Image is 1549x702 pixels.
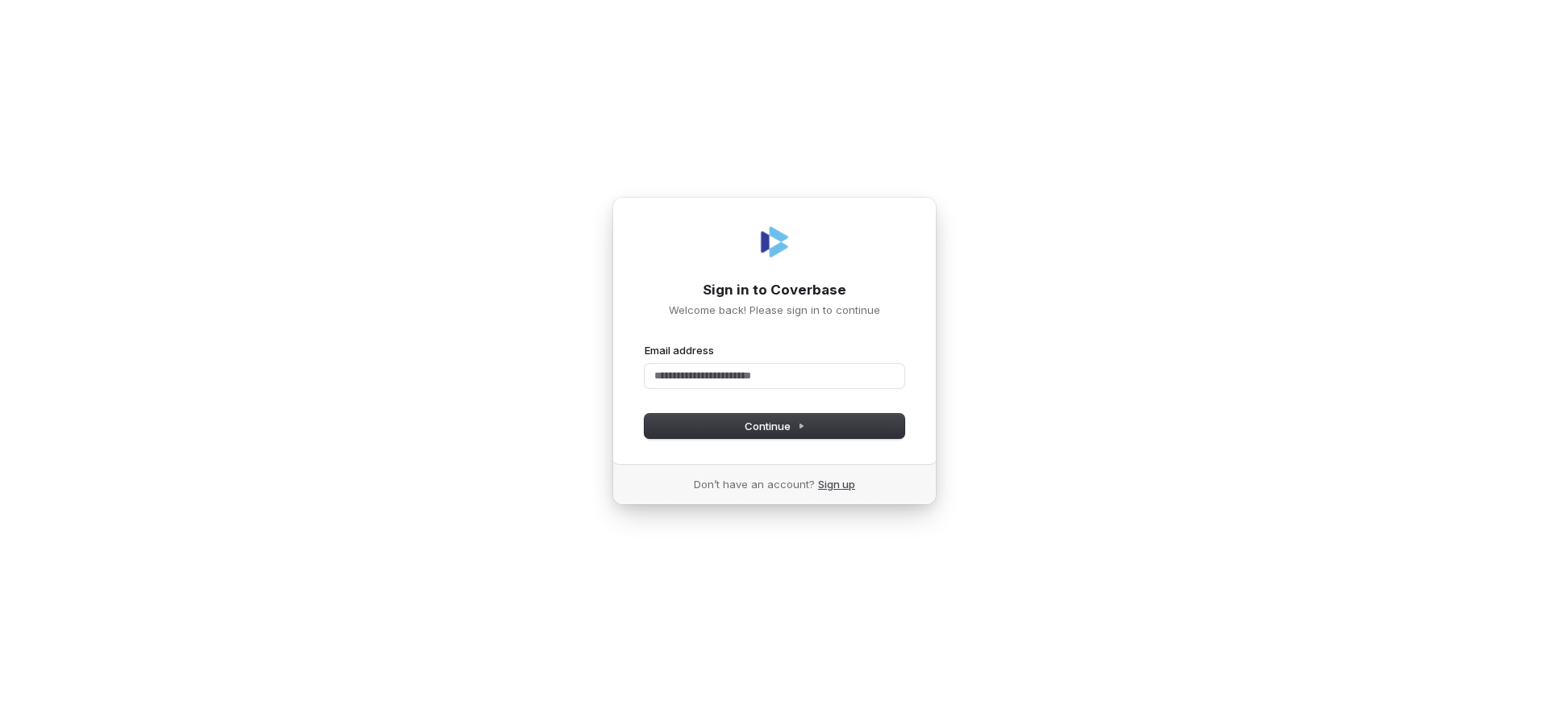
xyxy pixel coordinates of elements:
h1: Sign in to Coverbase [645,281,904,300]
label: Email address [645,343,714,357]
span: Continue [745,419,805,433]
a: Sign up [818,477,855,491]
img: Coverbase [755,223,794,261]
span: Don’t have an account? [694,477,815,491]
button: Continue [645,414,904,438]
p: Welcome back! Please sign in to continue [645,303,904,317]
